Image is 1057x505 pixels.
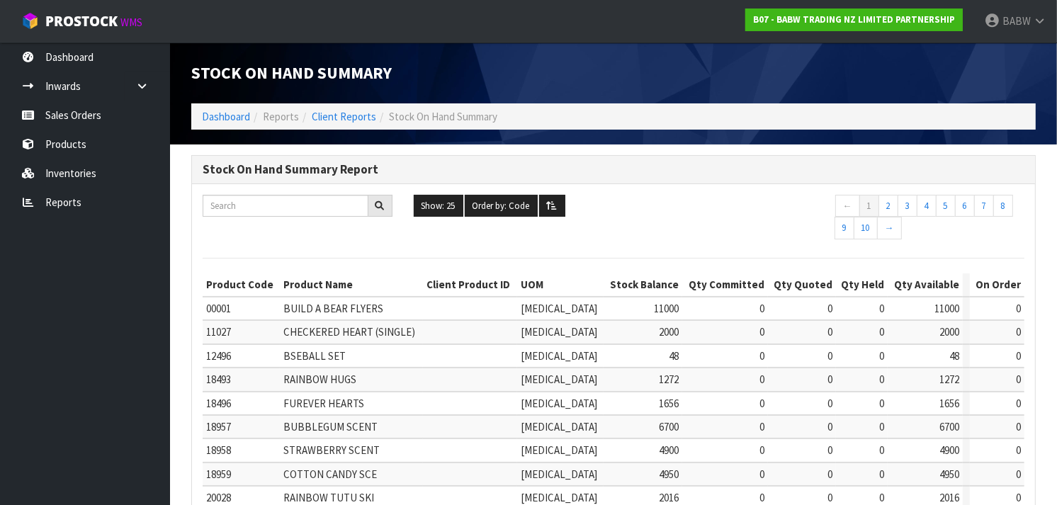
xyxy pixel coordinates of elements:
[654,302,679,315] span: 11000
[423,273,516,296] th: Client Product ID
[206,491,231,504] span: 20028
[827,443,832,457] span: 0
[1016,302,1021,315] span: 0
[283,373,356,386] span: RAINBOW HUGS
[879,467,884,481] span: 0
[206,373,231,386] span: 18493
[878,195,898,217] a: 2
[827,420,832,433] span: 0
[759,491,764,504] span: 0
[521,443,597,457] span: [MEDICAL_DATA]
[879,397,884,410] span: 0
[283,443,380,457] span: STRAWBERRY SCENT
[1016,397,1021,410] span: 0
[827,397,832,410] span: 0
[836,273,888,296] th: Qty Held
[939,373,959,386] span: 1272
[1016,420,1021,433] span: 0
[917,195,937,217] a: 4
[759,443,764,457] span: 0
[993,195,1013,217] a: 8
[879,349,884,363] span: 0
[45,12,118,30] span: ProStock
[517,273,604,296] th: UOM
[206,349,231,363] span: 12496
[206,443,231,457] span: 18958
[879,443,884,457] span: 0
[1016,373,1021,386] span: 0
[827,467,832,481] span: 0
[759,325,764,339] span: 0
[191,62,392,83] span: Stock On Hand Summary
[835,195,1025,243] nav: Page navigation
[759,302,764,315] span: 0
[1016,467,1021,481] span: 0
[203,195,368,217] input: Search
[827,373,832,386] span: 0
[970,273,1024,296] th: On Order
[879,325,884,339] span: 0
[203,163,1024,176] h3: Stock On Hand Summary Report
[936,195,956,217] a: 5
[1002,14,1031,28] span: BABW
[939,420,959,433] span: 6700
[521,349,597,363] span: [MEDICAL_DATA]
[1016,349,1021,363] span: 0
[759,467,764,481] span: 0
[120,16,142,29] small: WMS
[521,373,597,386] span: [MEDICAL_DATA]
[1016,491,1021,504] span: 0
[283,467,377,481] span: COTTON CANDY SCE
[949,349,959,363] span: 48
[202,110,250,123] a: Dashboard
[280,273,424,296] th: Product Name
[263,110,299,123] span: Reports
[854,217,878,239] a: 10
[759,349,764,363] span: 0
[521,491,597,504] span: [MEDICAL_DATA]
[283,349,346,363] span: BSEBALL SET
[879,420,884,433] span: 0
[827,302,832,315] span: 0
[283,420,378,433] span: BUBBLEGUM SCENT
[659,325,679,339] span: 2000
[682,273,768,296] th: Qty Committed
[768,273,836,296] th: Qty Quoted
[669,349,679,363] span: 48
[974,195,994,217] a: 7
[1016,443,1021,457] span: 0
[283,302,383,315] span: BUILD A BEAR FLYERS
[877,217,902,239] a: →
[759,397,764,410] span: 0
[659,443,679,457] span: 4900
[939,325,959,339] span: 2000
[206,467,231,481] span: 18959
[888,273,963,296] th: Qty Available
[753,13,955,25] strong: B07 - BABW TRADING NZ LIMITED PARTNERSHIP
[283,397,364,410] span: FUREVER HEARTS
[939,443,959,457] span: 4900
[859,195,879,217] a: 1
[604,273,682,296] th: Stock Balance
[827,325,832,339] span: 0
[414,195,463,217] button: Show: 25
[879,373,884,386] span: 0
[465,195,538,217] button: Order by: Code
[521,302,597,315] span: [MEDICAL_DATA]
[1016,325,1021,339] span: 0
[206,302,231,315] span: 00001
[939,467,959,481] span: 4950
[659,491,679,504] span: 2016
[659,373,679,386] span: 1272
[659,420,679,433] span: 6700
[879,491,884,504] span: 0
[521,467,597,481] span: [MEDICAL_DATA]
[759,420,764,433] span: 0
[659,467,679,481] span: 4950
[835,195,860,217] a: ←
[283,325,415,339] span: CHECKERED HEART (SINGLE)
[879,302,884,315] span: 0
[206,397,231,410] span: 18496
[659,397,679,410] span: 1656
[21,12,39,30] img: cube-alt.png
